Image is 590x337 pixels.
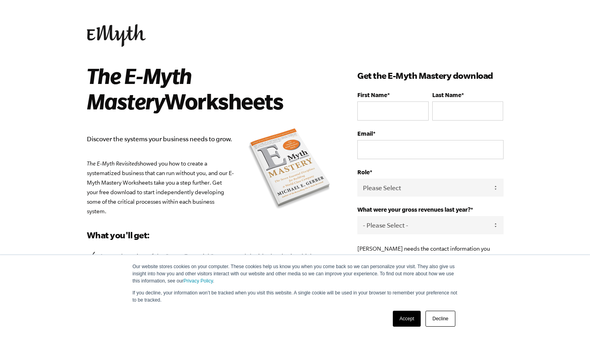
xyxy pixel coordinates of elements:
[357,130,373,137] span: Email
[133,289,458,304] p: If you decline, your information won’t be tracked when you visit this website. A single cookie wi...
[432,92,461,98] span: Last Name
[357,92,387,98] span: First Name
[100,251,334,273] p: A complete view of the Seven Essential Systems and the ideal order in which to develop them in yo...
[87,134,334,144] p: Discover the systems your business needs to grow.
[87,229,334,242] h3: What you'll get:
[87,159,334,216] p: showed you how to create a systematized business that can run without you, and our E-Myth Mastery...
[357,206,470,213] span: What were your gross revenues last year?
[87,160,137,167] em: The E-Myth Revisited
[357,169,370,175] span: Role
[357,69,503,82] h3: Get the E-Myth Mastery download
[133,263,458,284] p: Our website stores cookies on your computer. These cookies help us know you when you come back so...
[246,127,333,212] img: emyth mastery book summary
[87,63,192,113] i: The E-Myth Mastery
[393,311,421,327] a: Accept
[357,244,503,292] p: [PERSON_NAME] needs the contact information you provide to us to contact you about our products a...
[425,311,455,327] a: Decline
[184,278,213,284] a: Privacy Policy
[87,63,322,114] h2: Worksheets
[87,24,146,47] img: EMyth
